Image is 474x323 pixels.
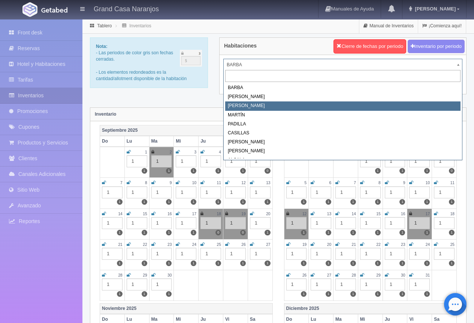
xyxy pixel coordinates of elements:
[225,92,461,101] div: [PERSON_NAME]
[225,111,461,120] div: MARTÍN
[225,83,461,92] div: BARBA
[225,147,461,156] div: [PERSON_NAME]
[225,138,461,147] div: [PERSON_NAME]
[225,120,461,129] div: PADILLA
[225,129,461,138] div: CASILLAS
[225,101,461,110] div: [PERSON_NAME]
[225,156,461,165] div: ALCALA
